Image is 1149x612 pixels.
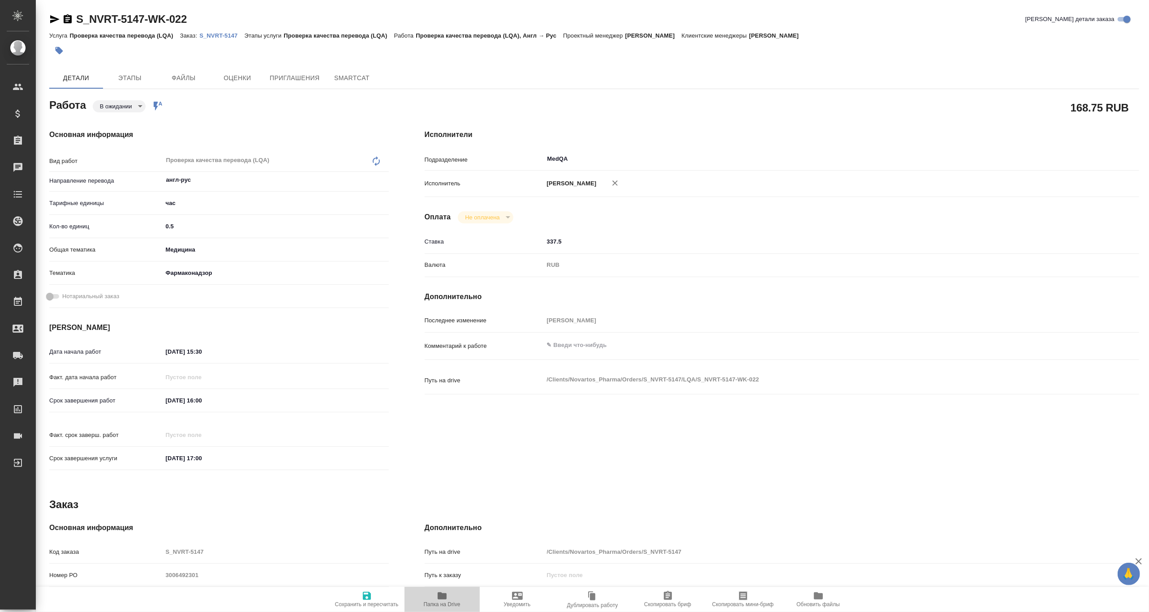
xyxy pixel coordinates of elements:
[781,587,856,612] button: Обновить файлы
[425,522,1139,533] h4: Дополнительно
[180,32,199,39] p: Заказ:
[163,345,241,358] input: ✎ Введи что-нибудь
[49,548,163,556] p: Код заказа
[335,601,399,608] span: Сохранить и пересчитать
[544,179,597,188] p: [PERSON_NAME]
[199,32,244,39] p: S_NVRT-5147
[108,73,151,84] span: Этапы
[55,73,98,84] span: Детали
[163,545,389,558] input: Пустое поле
[682,32,749,39] p: Клиентские менеджеры
[49,269,163,278] p: Тематика
[49,41,69,60] button: Добавить тэг
[630,587,706,612] button: Скопировать бриф
[625,32,682,39] p: [PERSON_NAME]
[425,129,1139,140] h4: Исполнители
[425,316,544,325] p: Последнее изменение
[425,376,544,385] p: Путь на drive
[1118,563,1140,585] button: 🙏
[245,32,284,39] p: Этапы услуги
[425,261,544,270] p: Валюта
[544,235,1080,248] input: ✎ Введи что-нибудь
[216,73,259,84] span: Оценки
[394,32,416,39] p: Работа
[199,31,244,39] a: S_NVRT-5147
[331,73,374,84] span: SmartCat
[49,245,163,254] p: Общая тематика
[49,454,163,463] p: Срок завершения услуги
[270,73,320,84] span: Приглашения
[425,571,544,580] p: Путь к заказу
[49,497,78,512] h2: Заказ
[425,155,544,164] p: Подразделение
[749,32,805,39] p: [PERSON_NAME]
[49,522,389,533] h4: Основная информация
[425,291,1139,302] h4: Дополнительно
[425,548,544,556] p: Путь на drive
[425,179,544,188] p: Исполнитель
[605,173,625,193] button: Удалить исполнителя
[544,569,1080,582] input: Пустое поле
[62,292,119,301] span: Нотариальный заказ
[69,32,180,39] p: Проверка качества перевода (LQA)
[163,196,389,211] div: час
[163,428,241,441] input: Пустое поле
[416,32,563,39] p: Проверка качества перевода (LQA), Англ → Рус
[49,431,163,440] p: Факт. срок заверш. работ
[49,14,60,25] button: Скопировать ссылку для ЯМессенджера
[712,601,774,608] span: Скопировать мини-бриф
[49,347,163,356] p: Дата начала работ
[163,242,389,257] div: Медицина
[384,179,386,181] button: Open
[425,237,544,246] p: Ставка
[1025,15,1115,24] span: [PERSON_NAME] детали заказа
[504,601,531,608] span: Уведомить
[796,601,840,608] span: Обновить файлы
[49,396,163,405] p: Срок завершения работ
[329,587,405,612] button: Сохранить и пересчитать
[706,587,781,612] button: Скопировать мини-бриф
[544,314,1080,327] input: Пустое поле
[1071,100,1129,115] h2: 168.75 RUB
[49,322,389,333] h4: [PERSON_NAME]
[49,373,163,382] p: Факт. дата начала работ
[163,371,241,384] input: Пустое поле
[567,602,618,608] span: Дублировать работу
[97,103,135,110] button: В ожидании
[458,211,513,223] div: В ожидании
[163,569,389,582] input: Пустое поле
[49,199,163,208] p: Тарифные единицы
[49,32,69,39] p: Услуга
[563,32,625,39] p: Проектный менеджер
[1075,158,1076,160] button: Open
[49,571,163,580] p: Номер РО
[544,257,1080,273] div: RUB
[49,157,163,166] p: Вид работ
[163,220,389,233] input: ✎ Введи что-нибудь
[49,222,163,231] p: Кол-во единиц
[49,96,86,112] h2: Работа
[49,176,163,185] p: Направление перевода
[93,100,146,112] div: В ожидании
[424,601,460,608] span: Папка на Drive
[284,32,394,39] p: Проверка качества перевода (LQA)
[162,73,205,84] span: Файлы
[62,14,73,25] button: Скопировать ссылку
[462,214,502,221] button: Не оплачена
[163,265,389,281] div: Фармаконадзор
[544,545,1080,558] input: Пустое поле
[644,601,691,608] span: Скопировать бриф
[49,129,389,140] h4: Основная информация
[544,372,1080,387] textarea: /Clients/Novartos_Pharma/Orders/S_NVRT-5147/LQA/S_NVRT-5147-WK-022
[405,587,480,612] button: Папка на Drive
[163,394,241,407] input: ✎ Введи что-нибудь
[76,13,187,25] a: S_NVRT-5147-WK-022
[425,342,544,351] p: Комментарий к работе
[480,587,555,612] button: Уведомить
[425,212,451,223] h4: Оплата
[1121,565,1136,583] span: 🙏
[163,452,241,465] input: ✎ Введи что-нибудь
[555,587,630,612] button: Дублировать работу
